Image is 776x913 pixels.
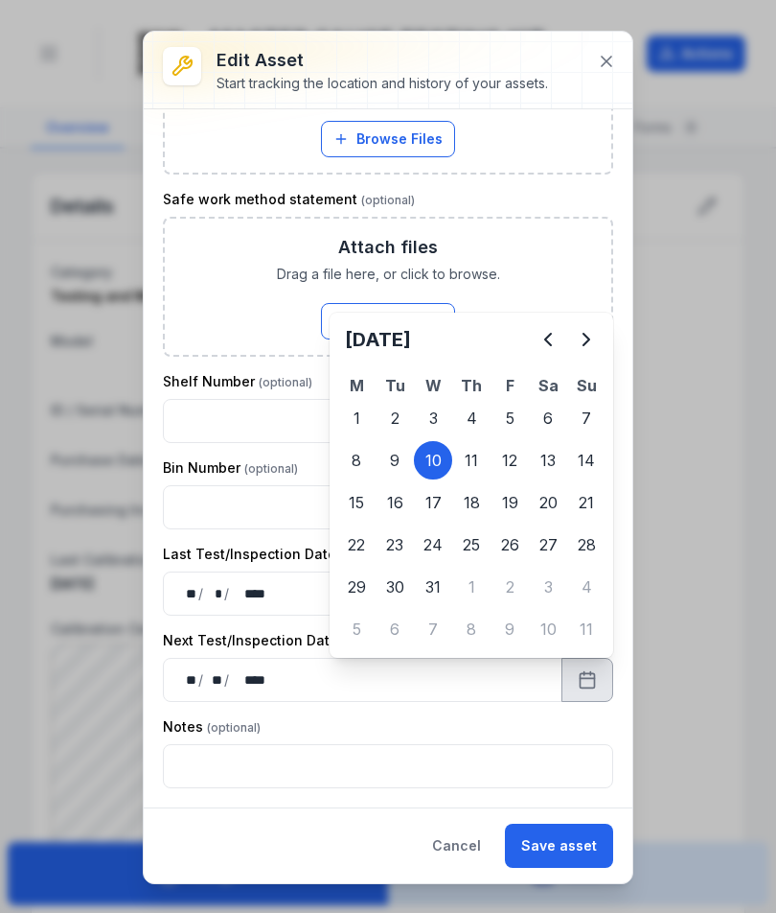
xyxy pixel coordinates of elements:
div: 16 [376,483,414,522]
div: 14 [567,441,605,480]
div: 15 [337,483,376,522]
div: Tuesday 16 December 2025 [376,483,414,522]
table: December 2025 [337,374,605,650]
div: 12 [491,441,529,480]
div: Friday 5 December 2025 [491,399,529,437]
th: Sa [529,374,567,397]
h3: Edit asset [217,47,548,74]
div: 20 [529,483,567,522]
button: Browse Files [321,303,455,339]
div: Thursday 1 January 2026 [452,568,491,606]
h2: [DATE] [345,326,529,353]
button: Next [567,320,605,359]
div: 29 [337,568,376,606]
div: Sunday 7 December 2025 [567,399,605,437]
div: Monday 29 December 2025 [337,568,376,606]
div: / [198,584,205,603]
th: W [414,374,452,397]
div: Friday 2 January 2026 [491,568,529,606]
div: 2 [376,399,414,437]
div: Saturday 10 January 2026 [529,610,567,648]
div: Thursday 18 December 2025 [452,483,491,522]
div: Wednesday 10 December 2025 selected [414,441,452,480]
div: 6 [376,610,414,648]
div: Monday 1 December 2025 [337,399,376,437]
div: 26 [491,526,529,564]
div: Sunday 14 December 2025 [567,441,605,480]
th: Tu [376,374,414,397]
div: Thursday 8 January 2026 [452,610,491,648]
div: 27 [529,526,567,564]
div: Wednesday 24 December 2025 [414,526,452,564]
div: 5 [337,610,376,648]
div: 1 [452,568,491,606]
div: year, [231,584,267,603]
th: Th [452,374,491,397]
div: Tuesday 2 December 2025 [376,399,414,437]
h3: Attach files [338,234,438,261]
div: month, [205,584,224,603]
div: Friday 12 December 2025 [491,441,529,480]
button: Browse Files [321,121,455,157]
div: 1 [337,399,376,437]
div: Sunday 21 December 2025 [567,483,605,522]
div: Thursday 4 December 2025 [452,399,491,437]
th: Su [567,374,605,397]
div: year, [231,670,267,690]
div: Sunday 11 January 2026 [567,610,605,648]
div: Friday 26 December 2025 [491,526,529,564]
div: / [224,584,231,603]
div: day, [179,670,198,690]
div: Wednesday 17 December 2025 [414,483,452,522]
th: M [337,374,376,397]
div: Friday 9 January 2026 [491,610,529,648]
div: 21 [567,483,605,522]
div: month, [205,670,224,690]
div: 30 [376,568,414,606]
div: Saturday 13 December 2025 [529,441,567,480]
div: 24 [414,526,452,564]
button: Save asset [505,824,613,868]
div: 2 [491,568,529,606]
div: Sunday 28 December 2025 [567,526,605,564]
div: / [198,670,205,690]
div: 11 [452,441,491,480]
div: 23 [376,526,414,564]
div: Wednesday 31 December 2025 [414,568,452,606]
div: 28 [567,526,605,564]
div: Friday 19 December 2025 [491,483,529,522]
div: 7 [414,610,452,648]
span: Drag a file here, or click to browse. [277,265,500,284]
div: Saturday 20 December 2025 [529,483,567,522]
div: Wednesday 7 January 2026 [414,610,452,648]
div: Start tracking the location and history of your assets. [217,74,548,93]
div: Monday 5 January 2026 [337,610,376,648]
div: 8 [452,610,491,648]
div: 4 [452,399,491,437]
div: Tuesday 23 December 2025 [376,526,414,564]
div: 9 [491,610,529,648]
div: Monday 15 December 2025 [337,483,376,522]
div: Tuesday 30 December 2025 [376,568,414,606]
div: 3 [529,568,567,606]
div: 31 [414,568,452,606]
div: 7 [567,399,605,437]
div: 5 [491,399,529,437]
div: December 2025 [337,320,605,650]
div: Monday 8 December 2025 [337,441,376,480]
th: F [491,374,529,397]
label: Shelf Number [163,372,312,391]
div: / [224,670,231,690]
div: Calendar [337,320,605,650]
div: Saturday 6 December 2025 [529,399,567,437]
div: Tuesday 9 December 2025 [376,441,414,480]
div: Sunday 4 January 2026 [567,568,605,606]
div: 13 [529,441,567,480]
div: Wednesday 3 December 2025 [414,399,452,437]
div: 19 [491,483,529,522]
div: 3 [414,399,452,437]
div: 9 [376,441,414,480]
div: Tuesday 6 January 2026 [376,610,414,648]
div: 11 [567,610,605,648]
div: Thursday 25 December 2025 [452,526,491,564]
